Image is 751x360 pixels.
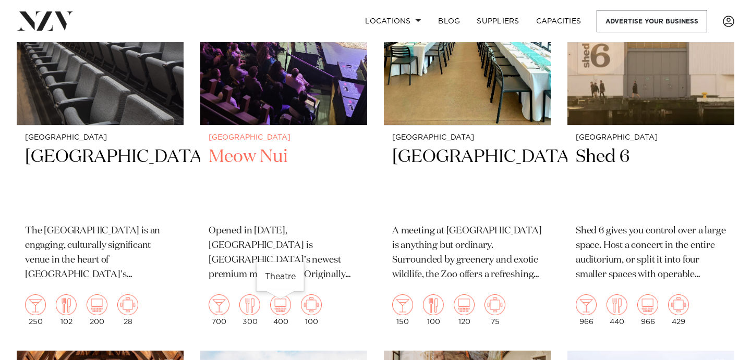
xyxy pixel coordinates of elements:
a: Capacities [528,10,590,32]
div: 75 [484,294,505,326]
div: 966 [637,294,658,326]
div: 200 [87,294,107,326]
div: 150 [392,294,413,326]
h2: Shed 6 [576,145,726,216]
small: [GEOGRAPHIC_DATA] [25,134,175,142]
small: [GEOGRAPHIC_DATA] [392,134,542,142]
div: 28 [117,294,138,326]
img: meeting.png [117,294,138,315]
img: cocktail.png [576,294,597,315]
img: theatre.png [454,294,475,315]
div: 102 [56,294,77,326]
small: [GEOGRAPHIC_DATA] [576,134,726,142]
img: theatre.png [87,294,107,315]
a: BLOG [430,10,468,32]
div: 100 [301,294,322,326]
img: dining.png [56,294,77,315]
img: dining.png [423,294,444,315]
img: meeting.png [301,294,322,315]
img: theatre.png [270,294,291,315]
small: [GEOGRAPHIC_DATA] [209,134,359,142]
img: cocktail.png [25,294,46,315]
div: 440 [607,294,627,326]
div: 429 [668,294,689,326]
img: meeting.png [484,294,505,315]
img: cocktail.png [209,294,229,315]
img: dining.png [607,294,627,315]
div: 300 [239,294,260,326]
div: 400 [270,294,291,326]
h2: [GEOGRAPHIC_DATA] [25,145,175,216]
a: SUPPLIERS [468,10,527,32]
img: cocktail.png [392,294,413,315]
img: nzv-logo.png [17,11,74,30]
h2: [GEOGRAPHIC_DATA] [392,145,542,216]
div: 100 [423,294,444,326]
div: Theatre [257,262,304,291]
a: Advertise your business [597,10,707,32]
p: Shed 6 gives you control over a large space. Host a concert in the entire auditorium, or split it... [576,224,726,282]
div: 250 [25,294,46,326]
h2: Meow Nui [209,145,359,216]
div: 700 [209,294,229,326]
div: 120 [454,294,475,326]
img: theatre.png [637,294,658,315]
p: The [GEOGRAPHIC_DATA] is an engaging, culturally significant venue in the heart of [GEOGRAPHIC_DA... [25,224,175,282]
p: Opened in [DATE], [GEOGRAPHIC_DATA] is [GEOGRAPHIC_DATA]’s newest premium music venue. Originally... [209,224,359,282]
div: 966 [576,294,597,326]
p: A meeting at [GEOGRAPHIC_DATA] is anything but ordinary. Surrounded by greenery and exotic wildli... [392,224,542,282]
img: dining.png [239,294,260,315]
a: Locations [357,10,430,32]
img: meeting.png [668,294,689,315]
